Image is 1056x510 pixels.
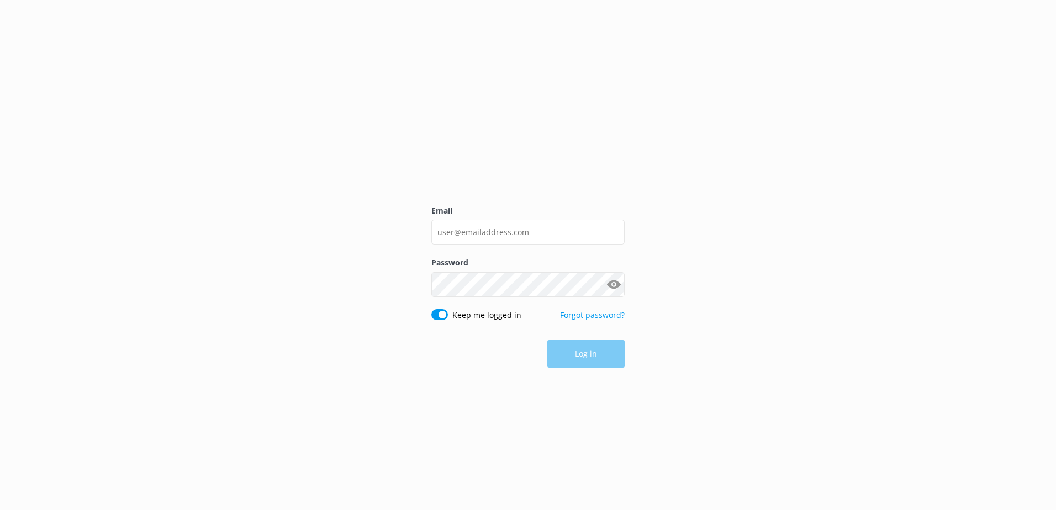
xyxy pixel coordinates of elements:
label: Keep me logged in [452,309,521,321]
a: Forgot password? [560,310,625,320]
label: Email [431,205,625,217]
input: user@emailaddress.com [431,220,625,245]
button: Show password [603,273,625,295]
label: Password [431,257,625,269]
